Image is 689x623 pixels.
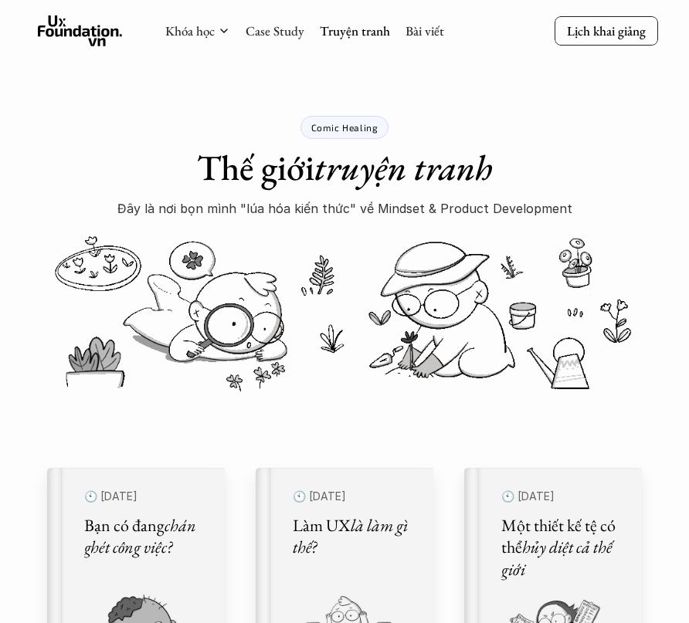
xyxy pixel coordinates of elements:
a: Lịch khai giảng [555,16,658,46]
p: Lịch khai giảng [567,22,646,39]
a: Case Study [246,22,304,39]
p: Comic Healing [311,122,378,133]
a: Truyện tranh [320,22,390,39]
em: truyện tranh [314,144,493,191]
p: Đây là nơi bọn mình "lúa hóa kiến thức" về Mindset & Product Development [117,197,572,220]
h5: Bạn có đang [84,515,206,559]
p: 🕙 [DATE] [501,486,623,507]
h5: Làm UX [293,515,415,559]
p: 🕙 [DATE] [293,486,415,507]
em: hủy diệt cả thế giới [501,537,615,581]
em: là làm gì thế? [293,514,411,559]
a: Khóa học [165,22,215,39]
h5: Một thiết kế tệ có thể [501,515,623,581]
a: Bài viết [406,22,444,39]
em: chán ghét công việc? [84,514,199,559]
p: 🕙 [DATE] [84,486,206,507]
h1: Thế giới [197,147,493,189]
